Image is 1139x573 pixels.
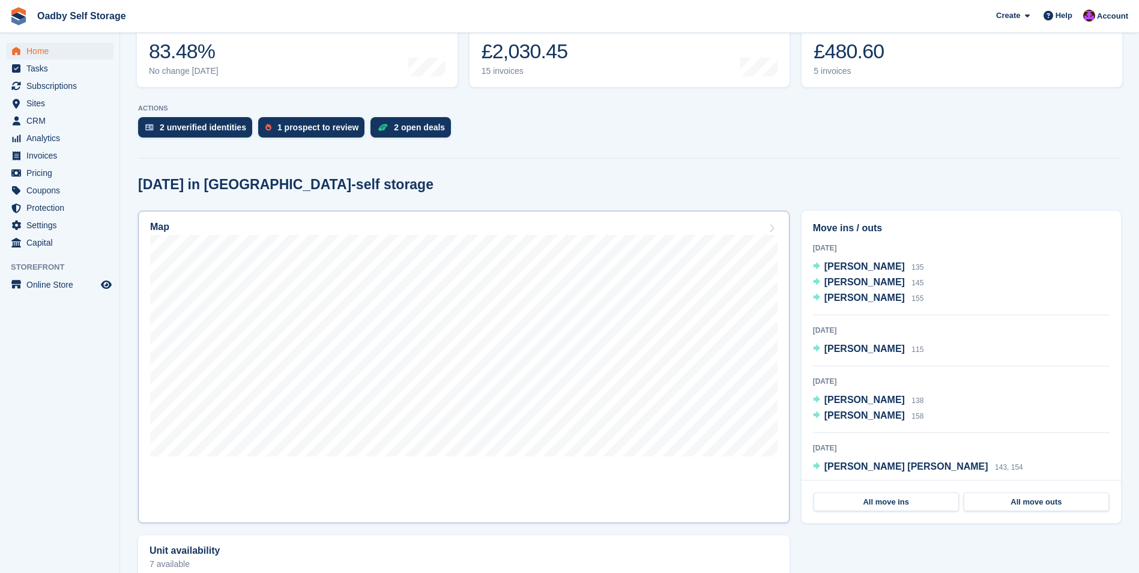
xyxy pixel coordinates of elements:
span: [PERSON_NAME] [824,293,905,303]
a: 1 prospect to review [258,117,370,144]
a: menu [6,165,113,181]
img: Sanjeave Nagra [1083,10,1095,22]
span: Settings [26,217,98,234]
span: 135 [911,263,923,271]
span: Storefront [11,261,119,273]
p: ACTIONS [138,105,1121,112]
h2: Unit availability [150,545,220,556]
span: [PERSON_NAME] [824,395,905,405]
h2: [DATE] in [GEOGRAPHIC_DATA]-self storage [138,177,434,193]
a: All move ins [814,493,959,512]
span: [PERSON_NAME] [PERSON_NAME] [824,461,988,471]
span: Home [26,43,98,59]
span: Tasks [26,60,98,77]
div: [DATE] [813,243,1110,253]
p: 7 available [150,560,778,568]
span: Account [1097,10,1128,22]
span: [PERSON_NAME] [824,410,905,420]
a: menu [6,182,113,199]
a: Month-to-date sales £2,030.45 15 invoices [470,11,790,87]
span: Analytics [26,130,98,147]
h2: Move ins / outs [813,221,1110,235]
h2: Map [150,222,169,232]
span: [PERSON_NAME] [824,277,905,287]
a: menu [6,217,113,234]
a: [PERSON_NAME] 158 [813,408,924,424]
img: verify_identity-adf6edd0f0f0b5bbfe63781bf79b02c33cf7c696d77639b501bdc392416b5a36.svg [145,124,154,131]
img: stora-icon-8386f47178a22dfd0bd8f6a31ec36ba5ce8667c1dd55bd0f319d3a0aa187defe.svg [10,7,28,25]
a: menu [6,199,113,216]
span: Help [1056,10,1072,22]
a: Oadby Self Storage [32,6,131,26]
div: 83.48% [149,39,219,64]
a: menu [6,43,113,59]
a: menu [6,130,113,147]
span: 115 [911,345,923,354]
span: 138 [911,396,923,405]
span: [PERSON_NAME] [824,261,905,271]
span: Coupons [26,182,98,199]
div: £2,030.45 [482,39,571,64]
span: 155 [911,294,923,303]
span: Invoices [26,147,98,164]
span: Create [996,10,1020,22]
span: 158 [911,412,923,420]
a: menu [6,77,113,94]
a: 2 unverified identities [138,117,258,144]
a: menu [6,234,113,251]
div: 2 unverified identities [160,123,246,132]
span: Online Store [26,276,98,293]
a: 2 open deals [370,117,457,144]
span: Protection [26,199,98,216]
img: prospect-51fa495bee0391a8d652442698ab0144808aea92771e9ea1ae160a38d050c398.svg [265,124,271,131]
div: 5 invoices [814,66,896,76]
div: £480.60 [814,39,896,64]
a: [PERSON_NAME] 145 [813,275,924,291]
div: [DATE] [813,325,1110,336]
a: [PERSON_NAME] 115 [813,342,924,357]
a: Awaiting payment £480.60 5 invoices [802,11,1122,87]
div: 15 invoices [482,66,571,76]
a: menu [6,147,113,164]
a: Preview store [99,277,113,292]
span: Sites [26,95,98,112]
a: menu [6,112,113,129]
a: menu [6,95,113,112]
span: Subscriptions [26,77,98,94]
span: 145 [911,279,923,287]
a: [PERSON_NAME] 138 [813,393,924,408]
a: [PERSON_NAME] 135 [813,259,924,275]
div: [DATE] [813,443,1110,453]
span: 143, 154 [995,463,1023,471]
span: CRM [26,112,98,129]
a: [PERSON_NAME] [PERSON_NAME] 143, 154 [813,459,1023,475]
span: [PERSON_NAME] [824,344,905,354]
div: [DATE] [813,376,1110,387]
a: Map [138,211,790,523]
a: Occupancy 83.48% No change [DATE] [137,11,458,87]
a: menu [6,60,113,77]
div: 2 open deals [394,123,445,132]
span: Pricing [26,165,98,181]
div: 1 prospect to review [277,123,358,132]
img: deal-1b604bf984904fb50ccaf53a9ad4b4a5d6e5aea283cecdc64d6e3604feb123c2.svg [378,123,388,132]
a: [PERSON_NAME] 155 [813,291,924,306]
div: No change [DATE] [149,66,219,76]
a: menu [6,276,113,293]
span: Capital [26,234,98,251]
a: All move outs [964,493,1109,512]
